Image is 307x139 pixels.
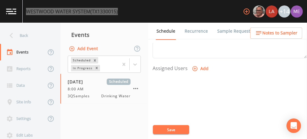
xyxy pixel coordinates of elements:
div: Lauren Saenz [265,5,278,18]
div: Remove In Progress [93,65,100,71]
span: Drinking Water [101,93,131,99]
a: Forms [156,40,170,57]
a: Schedule [156,23,176,40]
span: Scheduled [107,79,131,85]
a: Sample Requests [216,23,253,40]
div: Scheduled [71,57,92,63]
label: Assigned Users [153,65,188,72]
a: COC Details [261,23,286,40]
div: +14 [278,5,290,18]
a: Recurrence [184,23,209,40]
img: e2d790fa78825a4bb76dcb6ab311d44c [253,5,265,18]
div: Events [60,27,148,42]
img: d4d65db7c401dd99d63b7ad86343d265 [291,5,303,18]
span: Notes to Sampler [262,29,297,37]
button: Add [191,63,211,74]
img: cf6e799eed601856facf0d2563d1856d [266,5,278,18]
button: Add Event [68,43,100,54]
img: logo [6,8,16,14]
span: [DATE] [68,79,87,85]
div: Open Intercom Messenger [286,118,301,133]
button: Save [153,125,189,134]
span: 8:00 AM [68,86,87,92]
span: 3QSamples [68,93,93,99]
div: Remove Scheduled [92,57,98,63]
div: WESTWOOD WATER SYSTEM (TX1330015) [26,8,118,15]
div: In Progress [71,65,93,71]
div: Mike Franklin [253,5,265,18]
